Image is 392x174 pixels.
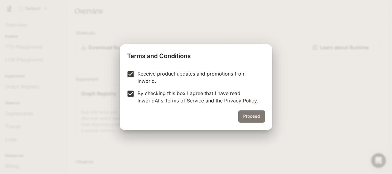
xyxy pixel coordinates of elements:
p: Receive product updates and promotions from Inworld. [138,70,260,85]
p: By checking this box I agree that I have read InworldAI's and the . [138,90,260,104]
button: Proceed [238,110,265,123]
a: Terms of Service [165,98,204,104]
a: Privacy Policy [224,98,257,104]
h2: Terms and Conditions [120,44,272,65]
